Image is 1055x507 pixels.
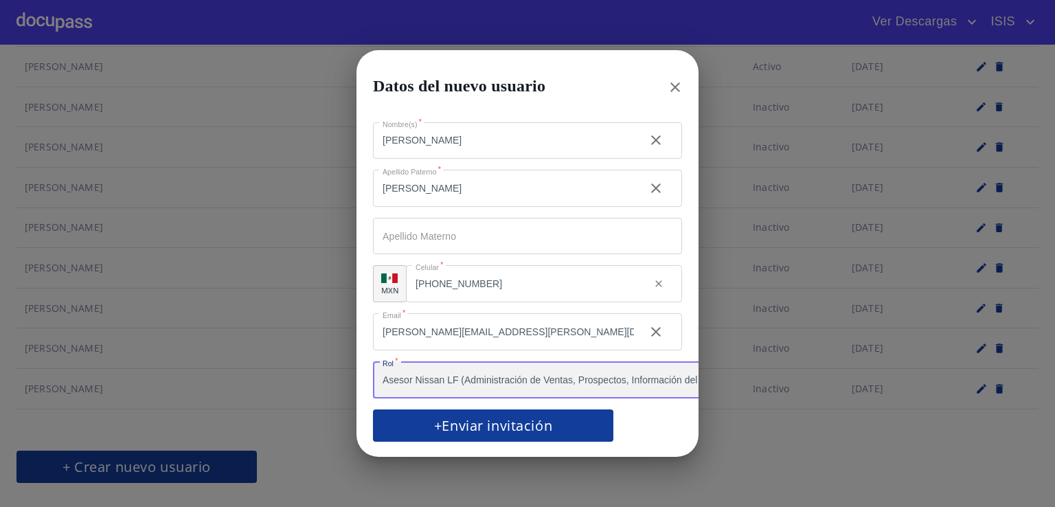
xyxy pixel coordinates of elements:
button: clear input [639,315,672,348]
p: MXN [381,285,399,295]
button: +Enviar invitación [373,409,613,442]
div: Asesor Nissan LF (Administración de Ventas, Prospectos, Información del Cliente, Asignación de Ve... [373,361,847,398]
img: R93DlvwvvjP9fbrDwZeCRYBHk45OWMq+AAOlFVsxT89f82nwPLnD58IP7+ANJEaWYhP0Tx8kkA0WlQMPQsAAgwAOmBj20AXj6... [381,273,398,283]
h2: Datos del nuevo usuario [373,67,545,105]
button: clear input [645,270,672,297]
button: clear input [639,172,672,205]
button: clear input [639,124,672,157]
span: +Enviar invitación [389,414,597,438]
